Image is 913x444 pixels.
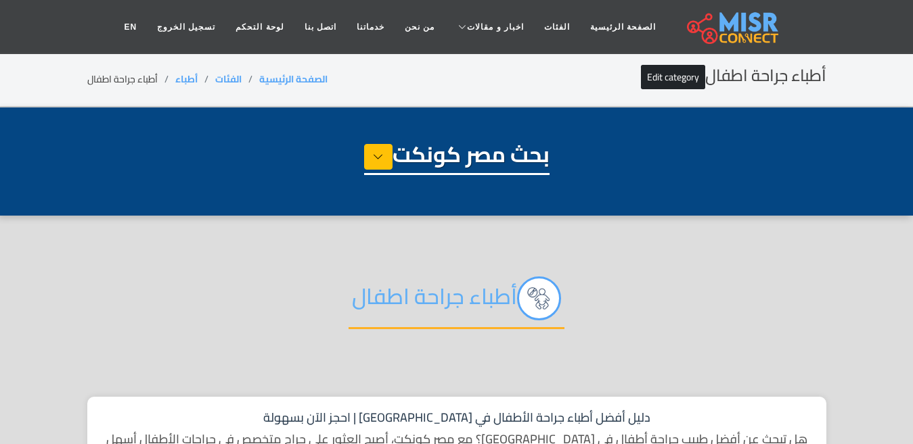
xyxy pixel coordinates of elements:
a: الفئات [534,14,580,40]
h2: أطباء جراحة اطفال [641,66,826,86]
img: xPkz71ykf1BHI0iE4Gey.png [517,276,561,320]
a: اخبار و مقالات [445,14,534,40]
li: أطباء جراحة اطفال [87,72,175,87]
a: تسجيل الخروج [147,14,225,40]
a: الصفحة الرئيسية [259,70,328,88]
a: لوحة التحكم [225,14,294,40]
span: اخبار و مقالات [467,21,524,33]
a: Edit category [641,65,705,89]
h1: بحث مصر كونكت [364,141,550,175]
a: اتصل بنا [294,14,347,40]
a: من نحن [395,14,445,40]
a: EN [114,14,147,40]
a: الصفحة الرئيسية [580,14,666,40]
h1: دليل أفضل أطباء جراحة الأطفال في [GEOGRAPHIC_DATA] | احجز الآن بسهولة [101,410,813,425]
img: main.misr_connect [687,10,778,44]
h2: أطباء جراحة اطفال [349,276,564,329]
a: الفئات [215,70,242,88]
a: خدماتنا [347,14,395,40]
a: أطباء [175,70,198,88]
